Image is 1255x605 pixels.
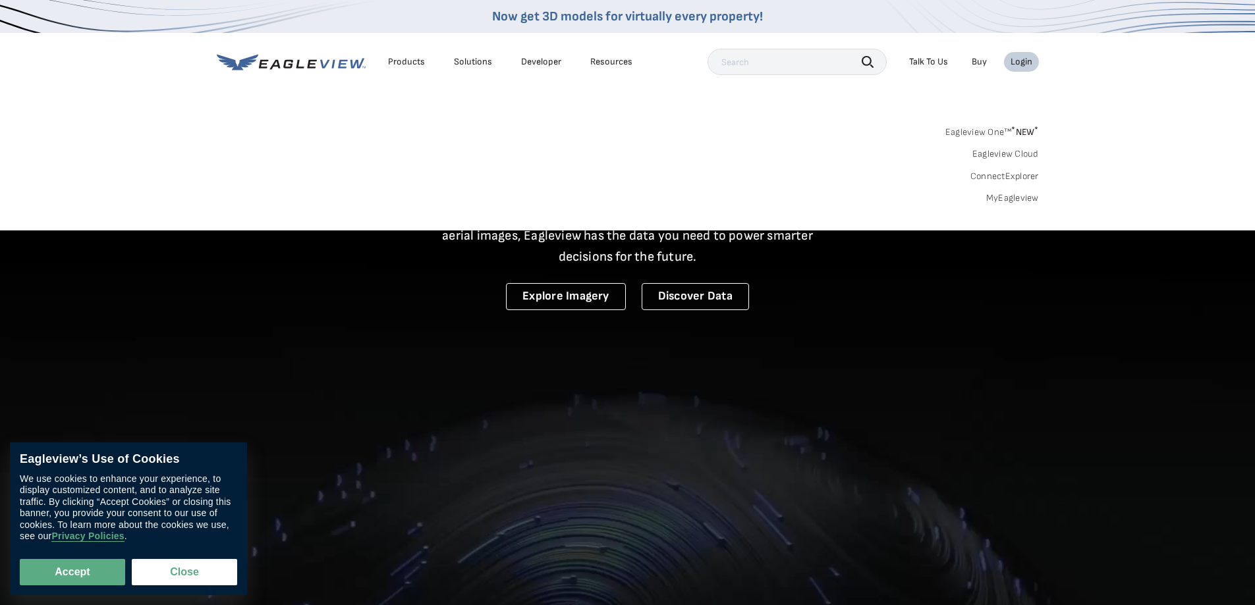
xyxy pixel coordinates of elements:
div: Eagleview’s Use of Cookies [20,452,237,467]
a: Developer [521,56,561,68]
div: We use cookies to enhance your experience, to display customized content, and to analyze site tra... [20,473,237,542]
button: Close [132,559,237,585]
input: Search [708,49,887,75]
a: Buy [972,56,987,68]
a: Discover Data [642,283,749,310]
a: Eagleview One™*NEW* [945,122,1039,138]
a: Now get 3D models for virtually every property! [492,9,763,24]
div: Talk To Us [909,56,948,68]
button: Accept [20,559,125,585]
div: Login [1011,56,1032,68]
p: A new era starts here. Built on more than 3.5 billion high-resolution aerial images, Eagleview ha... [426,204,829,267]
a: Eagleview Cloud [972,148,1039,160]
a: Privacy Policies [51,531,124,542]
div: Resources [590,56,632,68]
div: Products [388,56,425,68]
a: MyEagleview [986,192,1039,204]
span: NEW [1011,126,1038,138]
div: Solutions [454,56,492,68]
a: Explore Imagery [506,283,626,310]
a: ConnectExplorer [970,171,1039,182]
